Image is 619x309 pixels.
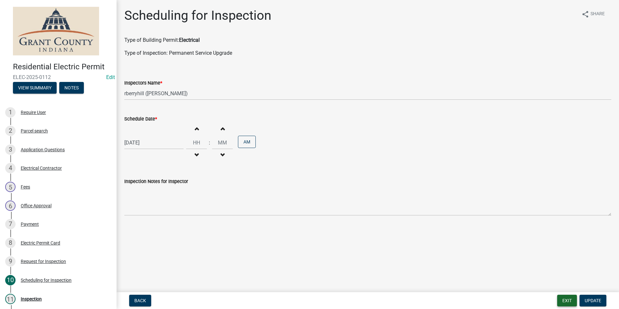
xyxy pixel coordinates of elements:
p: Type of Inspection: Permanent Service Upgrade [124,49,611,57]
div: 1 [5,107,16,118]
i: share [581,10,589,18]
div: Electrical Contractor [21,166,62,170]
div: Office Approval [21,203,51,208]
button: Back [129,295,151,306]
input: mm/dd/yyyy [124,136,184,149]
strong: Electrical [179,37,200,43]
div: Scheduling for Inspection [21,278,72,282]
div: Electric Permit Card [21,241,60,245]
div: Inspection [21,297,42,301]
a: Edit [106,74,115,80]
button: shareShare [576,8,610,20]
label: Inspection Notes for Inspector [124,179,188,184]
wm-modal-confirm: Summary [13,86,57,91]
div: 9 [5,256,16,267]
button: Update [580,295,606,306]
button: Exit [557,295,577,306]
div: Parcel search [21,129,48,133]
img: Grant County, Indiana [13,7,99,55]
span: Update [585,298,601,303]
div: 8 [5,238,16,248]
span: ELEC-2025-0112 [13,74,104,80]
label: Inspectors Name [124,81,162,86]
div: 6 [5,200,16,211]
button: AM [238,136,256,148]
div: Require User [21,110,46,115]
button: View Summary [13,82,57,94]
wm-modal-confirm: Edit Application Number [106,74,115,80]
div: 4 [5,163,16,173]
div: 7 [5,219,16,229]
div: Request for Inspection [21,259,66,264]
p: Type of Building Permit: [124,36,611,44]
span: Back [134,298,146,303]
div: 2 [5,126,16,136]
div: Application Questions [21,147,65,152]
h1: Scheduling for Inspection [124,8,271,23]
input: Minutes [212,136,233,149]
div: Payment [21,222,39,226]
div: Fees [21,185,30,189]
button: Notes [59,82,84,94]
div: 10 [5,275,16,285]
wm-modal-confirm: Notes [59,86,84,91]
div: 11 [5,294,16,304]
div: : [207,139,212,147]
div: 5 [5,182,16,192]
div: 3 [5,144,16,155]
h4: Residential Electric Permit [13,62,111,72]
span: Share [591,10,605,18]
label: Schedule Date [124,117,157,121]
input: Hours [186,136,207,149]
